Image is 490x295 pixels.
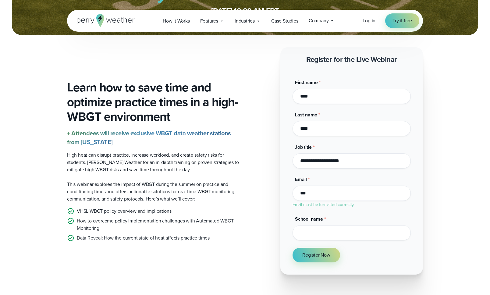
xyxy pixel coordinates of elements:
span: School name [295,215,323,222]
label: Email must be formatted correctly. [293,201,354,208]
span: Features [200,17,218,25]
a: Log in [363,17,375,24]
span: How it Works [163,17,190,25]
strong: + Attendees will receive exclusive WBGT data weather stations from [US_STATE] [67,129,231,147]
button: Register Now [293,248,340,262]
span: Last name [295,111,317,118]
p: How to overcome policy implementation challenges with Automated WBGT Monitoring [77,217,240,232]
span: Industries [235,17,255,25]
p: High heat can disrupt practice, increase workload, and create safety risks for students. [PERSON_... [67,151,240,173]
strong: [DATE] 10:00 AM EDT [211,5,279,16]
span: Company [309,17,329,24]
span: First name [295,79,318,86]
h3: Learn how to save time and optimize practice times in a high-WBGT environment [67,80,240,124]
a: How it Works [158,15,195,27]
a: Try it free [385,13,419,28]
p: Data Reveal: How the current state of heat affects practice times [77,234,210,242]
span: Case Studies [271,17,298,25]
span: Try it free [392,17,412,24]
strong: Register for the Live Webinar [306,54,397,65]
span: Email [295,176,307,183]
p: VHSL WBGT policy overview and implications [77,208,172,215]
span: Register Now [302,251,330,259]
p: This webinar explores the impact of WBGT during the summer on practice and conditioning times and... [67,181,240,203]
span: Job title [295,144,312,151]
a: Case Studies [266,15,304,27]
